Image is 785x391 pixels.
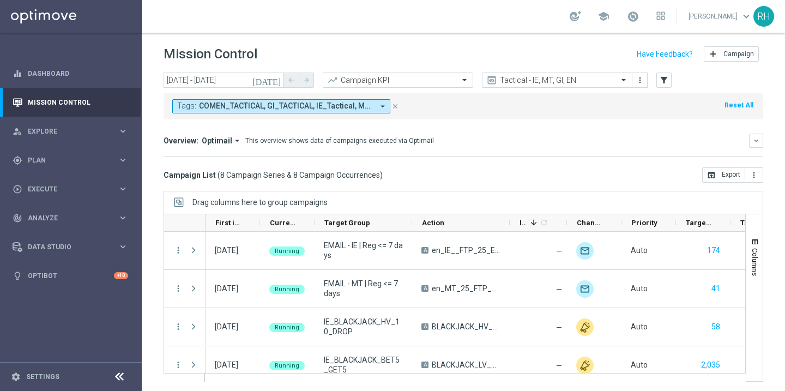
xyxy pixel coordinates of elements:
[172,99,390,113] button: Tags: COMEN_TACTICAL, GI_TACTICAL, IE_Tactical, MT_Tactical arrow_drop_down
[378,101,388,111] i: arrow_drop_down
[199,101,373,111] span: COMEN_TACTICAL, GI_TACTICAL, IE_Tactical, MT_Tactical
[540,218,548,227] i: refresh
[12,185,129,194] button: play_circle_outline Execute keyboard_arrow_right
[12,69,129,78] button: equalizer Dashboard
[269,284,305,294] colored-tag: Running
[118,213,128,223] i: keyboard_arrow_right
[13,127,118,136] div: Explore
[745,167,763,183] button: more_vert
[215,360,238,370] div: 22 Aug 2025, Friday
[215,322,238,332] div: 22 Aug 2025, Friday
[421,247,428,254] span: A
[324,219,370,227] span: Target Group
[656,73,672,88] button: filter_alt
[687,8,753,25] a: [PERSON_NAME]keyboard_arrow_down
[299,73,314,88] button: arrow_forward
[13,69,22,79] i: equalizer
[303,76,310,84] i: arrow_forward
[192,198,328,207] span: Drag columns here to group campaigns
[631,246,648,255] span: Auto
[556,247,562,256] span: —
[635,74,645,87] button: more_vert
[12,156,129,165] button: gps_fixed Plan keyboard_arrow_right
[576,242,594,260] div: Optimail
[750,171,758,179] i: more_vert
[709,50,717,58] i: add
[13,261,128,290] div: Optibot
[486,75,497,86] i: preview
[269,322,305,332] colored-tag: Running
[702,167,745,183] button: open_in_browser Export
[192,198,328,207] div: Row Groups
[164,170,383,180] h3: Campaign List
[28,59,128,88] a: Dashboard
[251,73,283,89] button: [DATE]
[275,362,299,369] span: Running
[432,322,500,332] span: BLACKJACK_HV_10_DROP
[164,136,198,146] h3: Overview:
[421,362,428,368] span: A
[707,171,716,179] i: open_in_browser
[538,216,548,228] span: Calculate column
[118,184,128,194] i: keyboard_arrow_right
[269,360,305,370] colored-tag: Running
[723,99,754,111] button: Reset All
[700,358,721,372] button: 2,035
[173,284,183,293] button: more_vert
[723,50,754,58] span: Campaign
[173,322,183,332] button: more_vert
[324,279,403,298] span: EMAIL - MT | Reg <= 7 days
[114,272,128,279] div: +10
[12,98,129,107] button: Mission Control
[28,261,114,290] a: Optibot
[275,248,299,255] span: Running
[173,360,183,370] i: more_vert
[421,323,428,330] span: A
[323,73,473,88] ng-select: Campaign KPI
[576,318,594,336] img: Other
[164,270,206,308] div: Press SPACE to select this row.
[637,50,693,58] input: Have Feedback?
[13,155,22,165] i: gps_fixed
[556,323,562,332] span: —
[118,242,128,252] i: keyboard_arrow_right
[576,280,594,298] img: Optimail
[13,242,118,252] div: Data Studio
[28,88,128,117] a: Mission Control
[631,360,648,369] span: Auto
[215,219,241,227] span: First in Range
[391,103,399,110] i: close
[26,374,59,380] a: Settings
[28,186,118,193] span: Execute
[215,245,238,255] div: 22 Aug 2025, Friday
[252,75,282,85] i: [DATE]
[173,245,183,255] button: more_vert
[270,219,296,227] span: Current Status
[28,244,118,250] span: Data Studio
[12,127,129,136] div: person_search Explore keyboard_arrow_right
[751,248,759,276] span: Columns
[13,59,128,88] div: Dashboard
[12,214,129,222] button: track_changes Analyze keyboard_arrow_right
[164,346,206,384] div: Press SPACE to select this row.
[327,75,338,86] i: trending_up
[686,219,712,227] span: Targeted Customers
[287,76,295,84] i: arrow_back
[422,219,444,227] span: Action
[704,46,759,62] button: add Campaign
[13,127,22,136] i: person_search
[12,243,129,251] button: Data Studio keyboard_arrow_right
[577,219,603,227] span: Channel
[390,100,400,112] button: close
[283,73,299,88] button: arrow_back
[432,245,500,255] span: en_IE__FTP_25_END_AUGUST__NVIP_EMA_TAC_MIX
[753,6,774,27] div: RH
